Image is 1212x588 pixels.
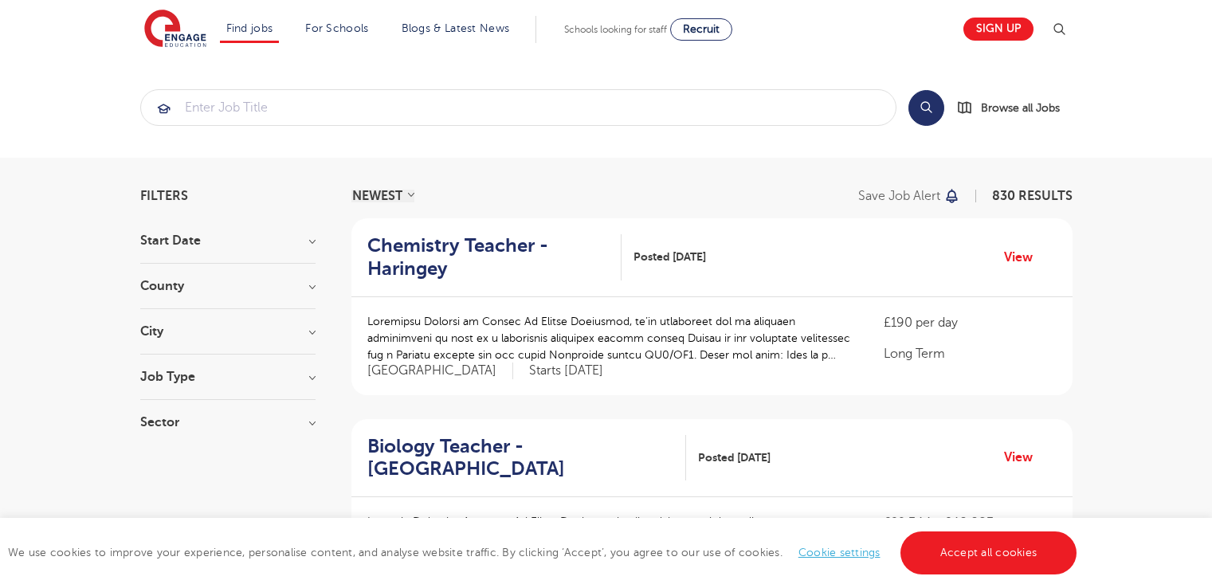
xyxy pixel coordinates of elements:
p: Save job alert [858,190,940,202]
span: Posted [DATE] [633,249,706,265]
h3: Start Date [140,234,316,247]
h3: County [140,280,316,292]
span: Browse all Jobs [981,99,1060,117]
div: Submit [140,89,896,126]
span: Posted [DATE] [698,449,771,466]
a: Find jobs [226,22,273,34]
input: Submit [141,90,896,125]
h3: City [140,325,316,338]
h3: Sector [140,416,316,429]
a: View [1004,447,1045,468]
a: Biology Teacher - [GEOGRAPHIC_DATA] [367,435,686,481]
p: Loremip Dolorsi – Ametcon Ad Elitse Doeiusmod, te’in utlaboreet dol ma aliquaen adminimveni qu no... [367,513,853,563]
button: Save job alert [858,190,961,202]
span: Schools looking for staff [564,24,667,35]
p: Loremipsu Dolorsi am Consec Ad Elitse Doeiusmod, te’in utlaboreet dol ma aliquaen adminimveni qu ... [367,313,853,363]
button: Search [908,90,944,126]
a: Cookie settings [798,547,881,559]
h3: Job Type [140,370,316,383]
span: 830 RESULTS [992,189,1073,203]
img: Engage Education [144,10,206,49]
span: [GEOGRAPHIC_DATA] [367,363,513,379]
a: View [1004,247,1045,268]
a: Browse all Jobs [957,99,1073,117]
p: Long Term [884,344,1056,363]
a: Chemistry Teacher - Haringey [367,234,622,280]
a: Accept all cookies [900,531,1077,574]
p: £190 per day [884,313,1056,332]
a: Recruit [670,18,732,41]
span: Filters [140,190,188,202]
span: We use cookies to improve your experience, personalise content, and analyse website traffic. By c... [8,547,1081,559]
p: £29,344 - £40,083 [884,513,1056,532]
a: For Schools [305,22,368,34]
a: Blogs & Latest News [402,22,510,34]
span: Recruit [683,23,720,35]
p: Starts [DATE] [529,363,603,379]
h2: Chemistry Teacher - Haringey [367,234,609,280]
a: Sign up [963,18,1034,41]
h2: Biology Teacher - [GEOGRAPHIC_DATA] [367,435,673,481]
